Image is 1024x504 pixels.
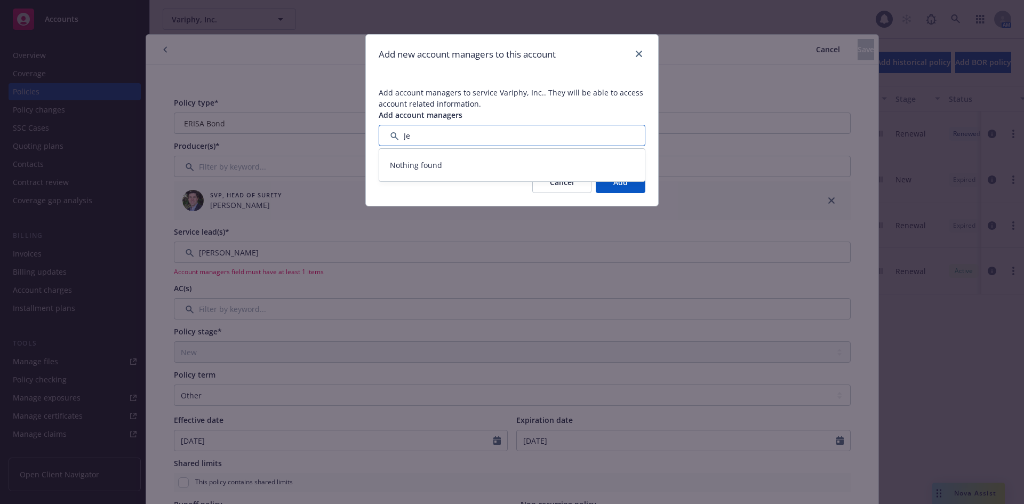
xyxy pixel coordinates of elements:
button: Cancel [532,172,591,193]
input: Filter by keyword... [379,125,645,146]
button: Add [596,172,645,193]
span: Add account managers [379,110,462,120]
span: Add account managers to service Variphy, Inc.. They will be able to access account related inform... [379,87,643,109]
span: Nothing found [390,160,442,170]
